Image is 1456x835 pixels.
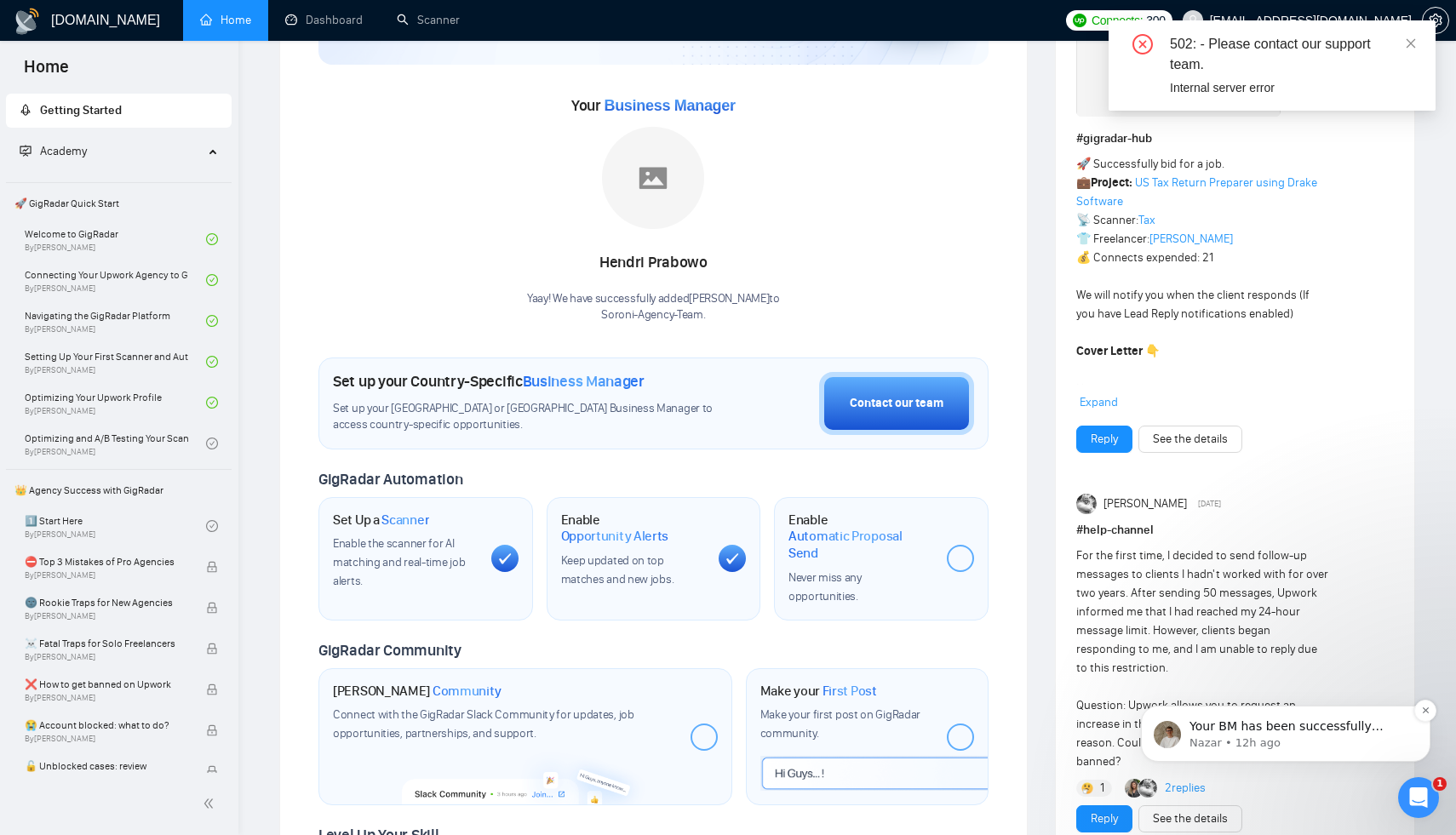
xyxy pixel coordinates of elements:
[25,384,206,421] a: Optimizing Your Upwork ProfileBy[PERSON_NAME]
[285,13,363,27] a: dashboardDashboard
[1132,34,1153,54] span: close-circle
[1146,11,1165,30] span: 300
[1080,395,1118,409] span: Expand
[206,315,218,327] span: check-circle
[527,291,780,323] div: Yaay! We have successfully added [PERSON_NAME] to
[1076,494,1097,514] img: Pavel
[25,611,188,621] span: By [PERSON_NAME]
[206,438,218,449] span: check-circle
[8,473,230,507] span: 👑 Agency Success with GigRadar
[25,553,188,570] span: ⛔ Top 3 Mistakes of Pro Agencies
[25,693,188,703] span: By [PERSON_NAME]
[1100,780,1104,797] span: 1
[206,683,218,695] span: lock
[1149,232,1233,246] a: [PERSON_NAME]
[333,536,465,588] span: Enable the scanner for AI matching and real-time job alerts.
[527,307,780,323] p: Soroni-Agency-Team .
[760,683,877,700] h1: Make your
[25,507,206,545] a: 1️⃣ Start HereBy[PERSON_NAME]
[1115,598,1456,789] iframe: Intercom notifications message
[206,724,218,736] span: lock
[397,13,460,27] a: searchScanner
[1081,782,1093,794] img: 🤔
[74,137,294,152] p: Message from Nazar, sent 12h ago
[602,127,704,229] img: placeholder.png
[206,602,218,614] span: lock
[1076,521,1394,540] h1: # help-channel
[1076,175,1317,209] a: US Tax Return Preparer using Drake Software
[10,54,83,90] span: Home
[527,249,780,277] div: Hendri Prabowo
[206,397,218,409] span: check-circle
[823,683,877,700] span: First Post
[402,746,649,805] img: slackcommunity-bg.png
[850,394,943,413] div: Contact our team
[1091,175,1132,190] strong: Project:
[318,470,462,489] span: GigRadar Automation
[1398,777,1439,818] iframe: Intercom live chat
[200,13,251,27] a: homeHome
[206,274,218,286] span: check-circle
[25,425,206,462] a: Optimizing and A/B Testing Your Scanner for Better ResultsBy[PERSON_NAME]
[788,528,933,561] span: Automatic Proposal Send
[1091,430,1118,449] a: Reply
[571,96,736,115] span: Your
[26,107,315,163] div: message notification from Nazar, 12h ago. Your BM has been successfully added. Nothing else is re...
[1187,14,1199,26] span: user
[604,97,735,114] span: Business Manager
[1076,805,1132,832] button: Reply
[318,641,461,660] span: GigRadar Community
[6,94,232,128] li: Getting Started
[40,144,87,158] span: Academy
[1153,430,1228,449] a: See the details
[206,356,218,368] span: check-circle
[561,553,674,586] span: Keep updated on top matches and new jobs.
[1170,78,1415,97] div: Internal server error
[1073,14,1086,27] img: upwork-logo.png
[1170,34,1415,75] div: 502: - Please contact our support team.
[819,372,974,435] button: Contact our team
[20,145,32,157] span: fund-projection-screen
[1433,777,1447,791] span: 1
[1091,809,1118,828] a: Reply
[203,795,220,812] span: double-left
[1422,14,1449,27] a: setting
[25,220,206,258] a: Welcome to GigRadarBy[PERSON_NAME]
[333,512,429,529] h1: Set Up a
[299,101,321,123] button: Dismiss notification
[788,512,933,562] h1: Enable
[1076,129,1394,148] h1: # gigradar-hub
[206,520,218,532] span: check-circle
[433,683,502,700] span: Community
[1103,495,1187,513] span: [PERSON_NAME]
[1076,344,1160,358] strong: Cover Letter 👇
[333,372,645,391] h1: Set up your Country-Specific
[333,401,718,433] span: Set up your [GEOGRAPHIC_DATA] or [GEOGRAPHIC_DATA] Business Manager to access country-specific op...
[74,120,294,137] p: Your BM has been successfully added. Nothing else is required from your side. Please let us know ...
[25,570,188,580] span: By [PERSON_NAME]
[25,758,188,775] span: 🔓 Unblocked cases: review
[333,707,634,741] span: Connect with the GigRadar Slack Community for updates, job opportunities, partnerships, and support.
[25,635,188,652] span: ☠️ Fatal Traps for Solo Freelancers
[206,561,218,573] span: lock
[25,302,206,340] a: Navigating the GigRadar PlatformBy[PERSON_NAME]
[38,123,66,150] img: Profile image for Nazar
[333,683,502,700] h1: [PERSON_NAME]
[14,8,41,35] img: logo
[25,652,188,662] span: By [PERSON_NAME]
[25,717,188,734] span: 😭 Account blocked: what to do?
[25,261,206,299] a: Connecting Your Upwork Agency to GigRadarBy[PERSON_NAME]
[1138,426,1242,453] button: See the details
[1076,426,1132,453] button: Reply
[25,343,206,380] a: Setting Up Your First Scanner and Auto-BidderBy[PERSON_NAME]
[206,643,218,655] span: lock
[206,233,218,245] span: check-circle
[1138,805,1242,832] button: See the details
[1138,213,1155,227] a: Tax
[1422,7,1449,34] button: setting
[561,528,669,545] span: Opportunity Alerts
[381,512,429,529] span: Scanner
[561,512,706,545] h1: Enable
[1423,14,1448,27] span: setting
[20,144,87,158] span: Academy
